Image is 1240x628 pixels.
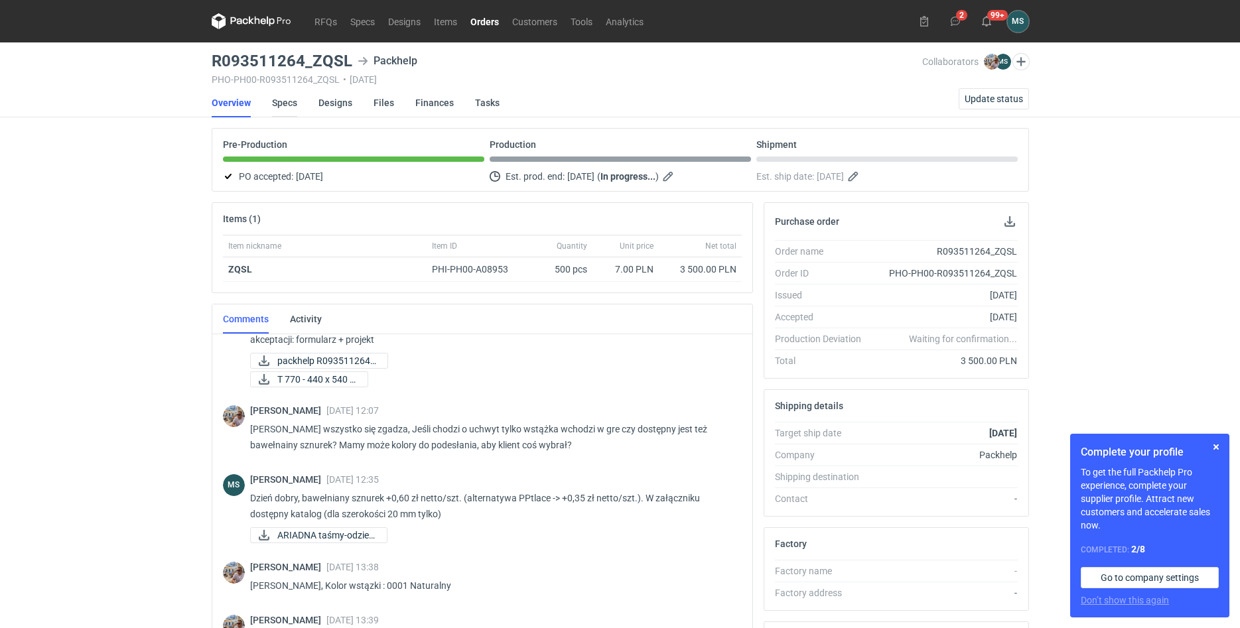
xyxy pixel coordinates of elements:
[250,405,326,416] span: [PERSON_NAME]
[597,171,600,182] em: (
[250,578,731,594] p: [PERSON_NAME], Kolor wstązki : 0001 Naturalny
[250,474,326,485] span: [PERSON_NAME]
[564,13,599,29] a: Tools
[250,527,387,543] a: ARIADNA taśmy-odzież...
[1081,594,1169,607] button: Don’t show this again
[223,405,245,427] img: Michał Palasek
[775,216,839,227] h2: Purchase order
[427,13,464,29] a: Items
[1012,53,1029,70] button: Edit collaborators
[432,263,521,276] div: PHI-PH00-A08953
[318,88,352,117] a: Designs
[223,139,287,150] p: Pre-Production
[1007,11,1029,32] button: MS
[296,168,323,184] span: [DATE]
[775,310,872,324] div: Accepted
[277,372,357,387] span: T 770 - 440 x 540 x...
[598,263,654,276] div: 7.00 PLN
[775,470,872,483] div: Shipping destination
[775,586,872,599] div: Factory address
[600,171,655,182] strong: In progress...
[872,310,1018,324] div: [DATE]
[344,13,381,29] a: Specs
[374,88,394,117] a: Files
[817,168,844,184] span: [DATE]
[909,332,1017,345] em: Waiting for confirmation...
[381,13,427,29] a: Designs
[1002,214,1018,229] button: Download PO
[432,241,457,251] span: Item ID
[1081,567,1219,588] a: Go to company settings
[756,139,797,150] p: Shipment
[922,56,979,67] span: Collaborators
[1208,439,1224,455] button: Skip for now
[775,448,872,462] div: Company
[775,267,872,280] div: Order ID
[775,245,872,258] div: Order name
[475,88,500,117] a: Tasks
[976,11,997,32] button: 99+
[661,168,677,184] button: Edit estimated production end date
[506,13,564,29] a: Customers
[872,288,1018,302] div: [DATE]
[775,564,872,578] div: Factory name
[308,13,344,29] a: RFQs
[223,562,245,584] div: Michał Palasek
[775,426,872,440] div: Target ship date
[228,241,281,251] span: Item nickname
[1081,542,1219,556] div: Completed:
[250,353,388,369] a: packhelp R093511264_...
[959,88,1029,109] button: Update status
[872,267,1018,280] div: PHO-PH00-R093511264_ZQSL
[272,88,297,117] a: Specs
[775,492,872,505] div: Contact
[250,490,731,522] p: Dzień dobry, bawełniany sznurek +0,60 zł netto/szt. (alternatywa PPtlace -> +0,35 zł netto/szt.)....
[872,448,1018,462] div: Packhelp
[358,53,417,69] div: Packhelp
[223,168,484,184] div: PO accepted:
[1007,11,1029,32] div: Michał Sokołowski
[212,88,251,117] a: Overview
[872,564,1018,578] div: -
[223,214,261,224] h2: Items (1)
[775,288,872,302] div: Issued
[326,562,379,572] span: [DATE] 13:38
[872,245,1018,258] div: R093511264_ZQSL
[775,332,872,345] div: Production Deviation
[872,492,1018,505] div: -
[343,74,346,85] span: •
[277,528,376,542] span: ARIADNA taśmy-odzież...
[1081,466,1219,532] p: To get the full Packhelp Pro experience, complete your supplier profile. Attract new customers an...
[223,474,245,496] figcaption: MS
[599,13,650,29] a: Analytics
[250,527,383,543] div: ARIADNA taśmy-odzieżowe_kolorystyka(5)-1.pdf
[567,168,594,184] span: [DATE]
[557,241,587,251] span: Quantity
[984,54,1000,70] img: Michał Palasek
[415,88,454,117] a: Finances
[847,168,862,184] button: Edit estimated shipping date
[223,474,245,496] div: Michał Sokołowski
[655,171,659,182] em: )
[995,54,1011,70] figcaption: MS
[620,241,654,251] span: Unit price
[228,264,252,275] a: ZQSL
[775,354,872,367] div: Total
[775,538,807,549] h2: Factory
[212,13,291,29] svg: Packhelp Pro
[212,53,352,69] h3: R093511264_ZQSL
[250,353,383,369] div: packhelp R093511264_ZQSL 5.9.25.pdf
[945,11,966,32] button: 2
[250,371,368,387] a: T 770 - 440 x 540 x...
[872,586,1018,599] div: -
[526,257,592,282] div: 500 pcs
[756,168,1018,184] div: Est. ship date:
[490,139,536,150] p: Production
[223,304,269,334] a: Comments
[326,615,379,625] span: [DATE] 13:39
[326,474,379,485] span: [DATE] 12:35
[664,263,736,276] div: 3 500.00 PLN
